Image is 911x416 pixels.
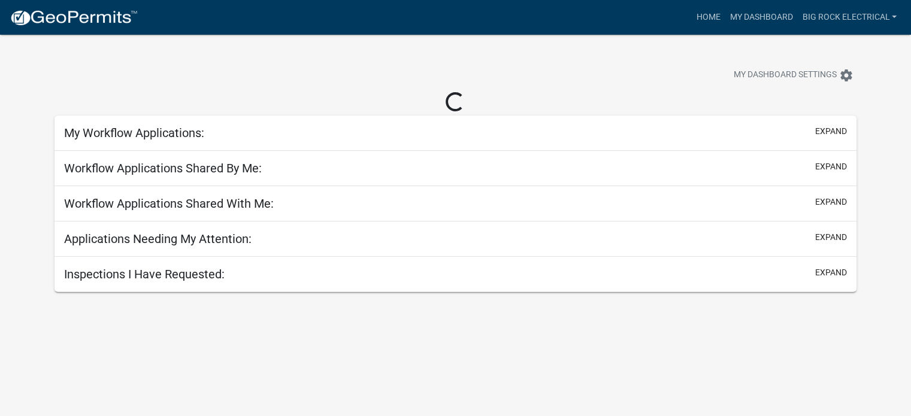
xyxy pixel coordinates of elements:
[691,6,725,29] a: Home
[815,266,847,279] button: expand
[64,126,204,140] h5: My Workflow Applications:
[724,63,863,87] button: My Dashboard Settingssettings
[797,6,901,29] a: Big Rock Electrical
[64,267,225,281] h5: Inspections I Have Requested:
[64,196,274,211] h5: Workflow Applications Shared With Me:
[815,160,847,173] button: expand
[734,68,837,83] span: My Dashboard Settings
[839,68,854,83] i: settings
[725,6,797,29] a: My Dashboard
[815,231,847,244] button: expand
[815,196,847,208] button: expand
[64,161,262,175] h5: Workflow Applications Shared By Me:
[815,125,847,138] button: expand
[64,232,252,246] h5: Applications Needing My Attention:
